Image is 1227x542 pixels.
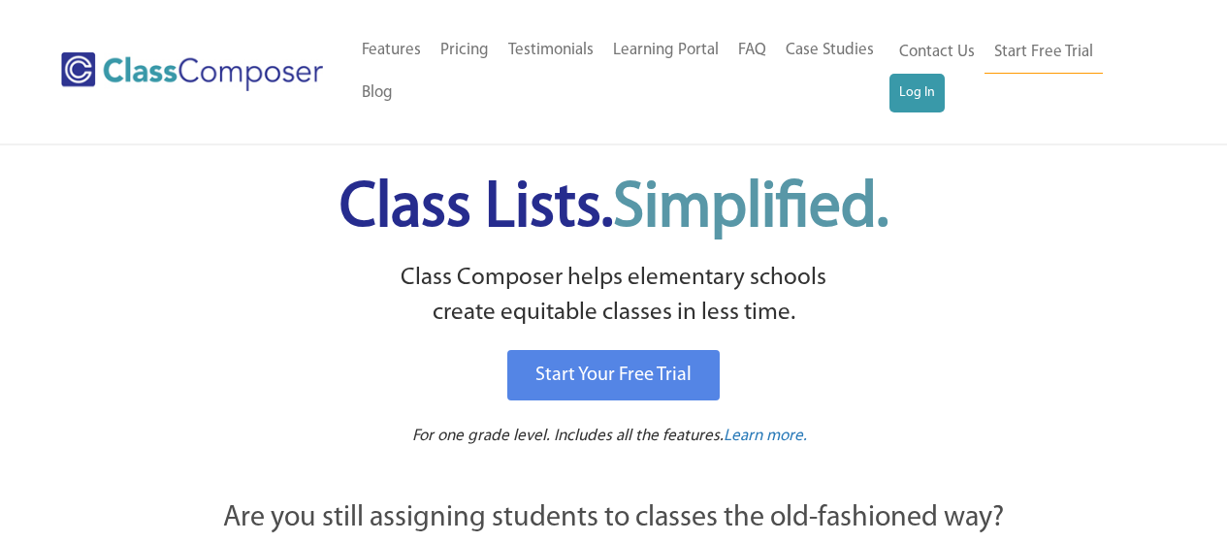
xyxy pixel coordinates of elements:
[728,29,776,72] a: FAQ
[889,31,985,74] a: Contact Us
[119,497,1109,540] p: Are you still assigning students to classes the old-fashioned way?
[889,74,945,112] a: Log In
[613,177,888,240] span: Simplified.
[339,177,888,240] span: Class Lists.
[352,29,889,114] nav: Header Menu
[776,29,884,72] a: Case Studies
[499,29,603,72] a: Testimonials
[507,350,720,400] a: Start Your Free Trial
[724,428,807,444] span: Learn more.
[352,29,431,72] a: Features
[985,31,1103,75] a: Start Free Trial
[116,261,1112,332] p: Class Composer helps elementary schools create equitable classes in less time.
[431,29,499,72] a: Pricing
[352,72,403,114] a: Blog
[535,366,692,385] span: Start Your Free Trial
[603,29,728,72] a: Learning Portal
[61,52,323,91] img: Class Composer
[724,425,807,449] a: Learn more.
[889,31,1151,112] nav: Header Menu
[412,428,724,444] span: For one grade level. Includes all the features.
